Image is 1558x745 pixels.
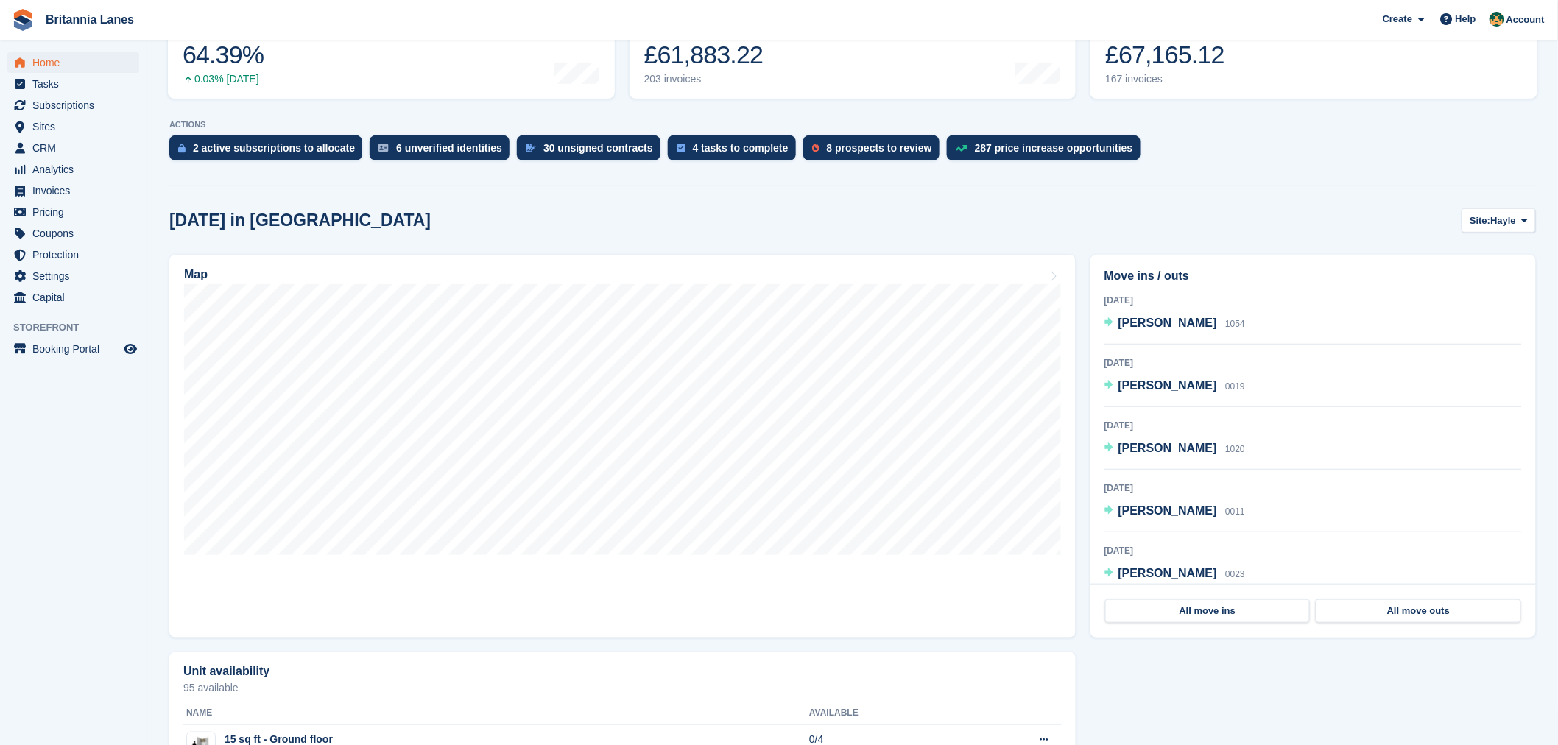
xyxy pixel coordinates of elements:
[644,73,764,85] div: 203 invoices
[1105,40,1224,70] div: £67,165.12
[32,74,121,94] span: Tasks
[183,40,264,70] div: 64.39%
[7,116,139,137] a: menu
[1118,317,1217,329] span: [PERSON_NAME]
[956,145,967,152] img: price_increase_opportunities-93ffe204e8149a01c8c9dc8f82e8f89637d9d84a8eef4429ea346261dce0b2c0.svg
[1104,544,1522,557] div: [DATE]
[1104,267,1522,285] h2: Move ins / outs
[32,95,121,116] span: Subscriptions
[1225,569,1245,579] span: 0023
[1104,565,1245,584] a: [PERSON_NAME] 0023
[32,244,121,265] span: Protection
[7,74,139,94] a: menu
[1118,442,1217,454] span: [PERSON_NAME]
[1104,502,1245,521] a: [PERSON_NAME] 0011
[1491,213,1517,228] span: Hayle
[7,266,139,286] a: menu
[1383,12,1412,27] span: Create
[1225,506,1245,517] span: 0011
[1105,73,1224,85] div: 167 invoices
[7,180,139,201] a: menu
[396,142,502,154] div: 6 unverified identities
[7,244,139,265] a: menu
[32,339,121,359] span: Booking Portal
[1104,481,1522,495] div: [DATE]
[1090,5,1537,99] a: Awaiting payment £67,165.12 167 invoices
[169,120,1536,130] p: ACTIONS
[183,702,809,725] th: Name
[1225,319,1245,329] span: 1054
[1316,599,1521,623] a: All move outs
[183,73,264,85] div: 0.03% [DATE]
[693,142,789,154] div: 4 tasks to complete
[1456,12,1476,27] span: Help
[630,5,1076,99] a: Month-to-date sales £61,883.22 203 invoices
[178,144,186,153] img: active_subscription_to_allocate_icon-d502201f5373d7db506a760aba3b589e785aa758c864c3986d89f69b8ff3...
[1105,599,1311,623] a: All move ins
[1118,567,1217,579] span: [PERSON_NAME]
[7,52,139,73] a: menu
[1490,12,1504,27] img: Nathan Kellow
[121,340,139,358] a: Preview store
[827,142,932,154] div: 8 prospects to review
[1118,504,1217,517] span: [PERSON_NAME]
[1470,213,1490,228] span: Site:
[1104,439,1245,459] a: [PERSON_NAME] 1020
[169,211,431,230] h2: [DATE] in [GEOGRAPHIC_DATA]
[1104,314,1245,333] a: [PERSON_NAME] 1054
[1506,13,1545,27] span: Account
[370,135,517,168] a: 6 unverified identities
[677,144,685,152] img: task-75834270c22a3079a89374b754ae025e5fb1db73e45f91037f5363f120a921f8.svg
[7,159,139,180] a: menu
[183,682,1062,693] p: 95 available
[13,320,147,335] span: Storefront
[1225,444,1245,454] span: 1020
[812,144,819,152] img: prospect-51fa495bee0391a8d652442698ab0144808aea92771e9ea1ae160a38d050c398.svg
[32,116,121,137] span: Sites
[32,159,121,180] span: Analytics
[7,223,139,244] a: menu
[32,138,121,158] span: CRM
[644,40,764,70] div: £61,883.22
[1104,356,1522,370] div: [DATE]
[40,7,140,32] a: Britannia Lanes
[168,5,615,99] a: Occupancy 64.39% 0.03% [DATE]
[7,95,139,116] a: menu
[947,135,1148,168] a: 287 price increase opportunities
[526,144,536,152] img: contract_signature_icon-13c848040528278c33f63329250d36e43548de30e8caae1d1a13099fd9432cc5.svg
[1118,379,1217,392] span: [PERSON_NAME]
[975,142,1133,154] div: 287 price increase opportunities
[1104,377,1245,396] a: [PERSON_NAME] 0019
[1225,381,1245,392] span: 0019
[517,135,668,168] a: 30 unsigned contracts
[12,9,34,31] img: stora-icon-8386f47178a22dfd0bd8f6a31ec36ba5ce8667c1dd55bd0f319d3a0aa187defe.svg
[668,135,803,168] a: 4 tasks to complete
[1104,294,1522,307] div: [DATE]
[32,180,121,201] span: Invoices
[803,135,947,168] a: 8 prospects to review
[183,665,269,678] h2: Unit availability
[7,202,139,222] a: menu
[809,702,965,725] th: Available
[1104,419,1522,432] div: [DATE]
[169,255,1076,638] a: Map
[32,202,121,222] span: Pricing
[7,138,139,158] a: menu
[193,142,355,154] div: 2 active subscriptions to allocate
[7,339,139,359] a: menu
[184,268,208,281] h2: Map
[1462,208,1536,233] button: Site: Hayle
[7,287,139,308] a: menu
[543,142,653,154] div: 30 unsigned contracts
[32,287,121,308] span: Capital
[169,135,370,168] a: 2 active subscriptions to allocate
[32,52,121,73] span: Home
[378,144,389,152] img: verify_identity-adf6edd0f0f0b5bbfe63781bf79b02c33cf7c696d77639b501bdc392416b5a36.svg
[32,223,121,244] span: Coupons
[32,266,121,286] span: Settings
